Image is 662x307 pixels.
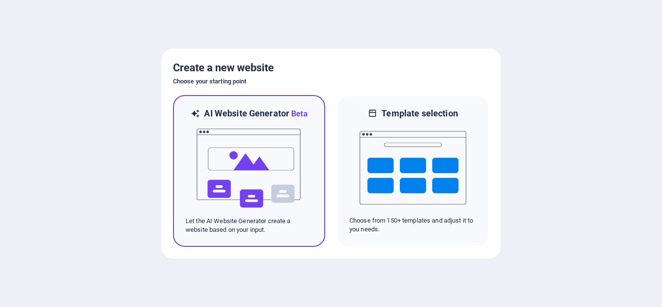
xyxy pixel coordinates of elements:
p: Choose from 150+ templates and adjust it to you needs. [349,216,476,234]
img: ai [196,120,302,217]
p: Let the AI Website Generator create a website based on your input. [186,217,313,234]
span: Beta [289,109,308,118]
h5: Create a new website [173,60,489,76]
h6: Template selection [381,108,457,119]
h6: AI Website Generator [204,108,307,120]
h6: Choose your starting point [173,76,489,87]
div: Template selectionChoose from 150+ templates and adjust it to you needs. [337,95,489,247]
div: AI Website GeneratorBetaaiLet the AI Website Generator create a website based on your input. [173,95,325,247]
